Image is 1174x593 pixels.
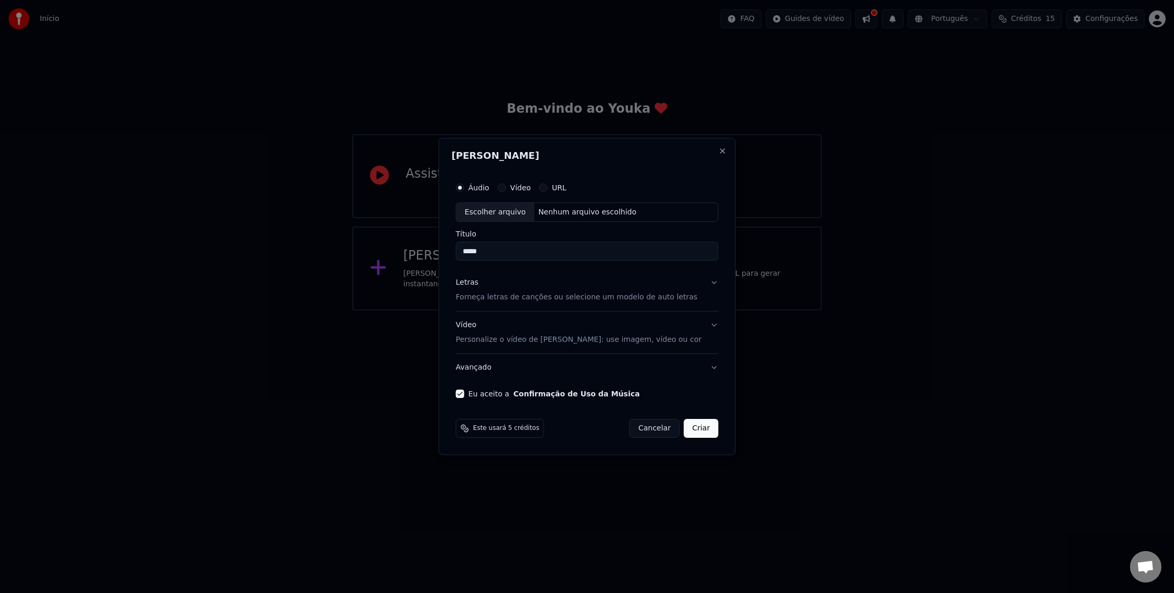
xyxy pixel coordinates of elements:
button: Avançado [456,354,719,381]
div: Escolher arquivo [456,203,535,222]
label: Eu aceito a [469,390,640,397]
label: Título [456,231,719,238]
button: Criar [684,419,719,438]
div: Vídeo [456,320,702,346]
label: Áudio [469,184,490,191]
div: Letras [456,278,479,288]
button: LetrasForneça letras de canções ou selecione um modelo de auto letras [456,269,719,311]
div: Nenhum arquivo escolhido [534,207,640,218]
p: Forneça letras de canções ou selecione um modelo de auto letras [456,293,698,303]
h2: [PERSON_NAME] [452,151,723,160]
button: VídeoPersonalize o vídeo de [PERSON_NAME]: use imagem, vídeo ou cor [456,312,719,354]
button: Cancelar [629,419,680,438]
label: Vídeo [510,184,531,191]
label: URL [552,184,567,191]
button: Eu aceito a [514,390,640,397]
p: Personalize o vídeo de [PERSON_NAME]: use imagem, vídeo ou cor [456,335,702,345]
span: Este usará 5 créditos [473,424,539,433]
